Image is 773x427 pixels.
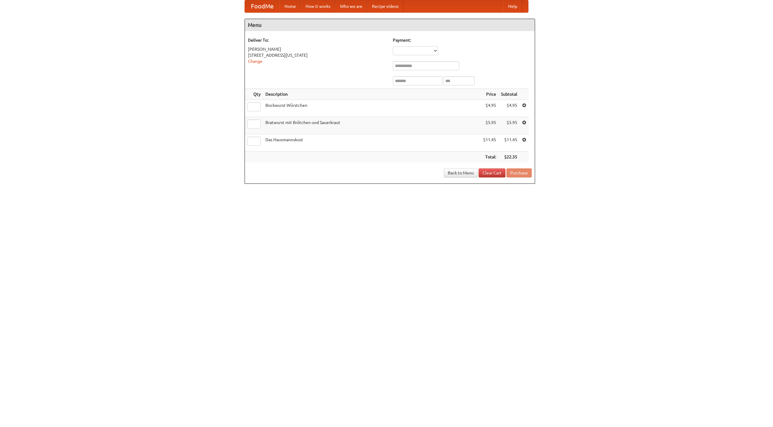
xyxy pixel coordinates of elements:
[263,117,481,134] td: Bratwurst mit Brötchen und Sauerkraut
[248,52,387,58] div: [STREET_ADDRESS][US_STATE]
[479,168,505,177] a: Clear Cart
[481,117,499,134] td: $5.95
[263,89,481,100] th: Description
[301,0,335,12] a: How it works
[499,100,520,117] td: $4.95
[499,117,520,134] td: $5.95
[506,168,532,177] button: Purchase
[263,134,481,151] td: Das Hausmannskost
[499,151,520,163] th: $22.35
[444,168,478,177] a: Back to Menu
[367,0,403,12] a: Recipe videos
[393,37,532,43] h5: Payment:
[499,89,520,100] th: Subtotal
[245,19,535,31] h4: Menu
[248,37,387,43] h5: Deliver To:
[245,0,280,12] a: FoodMe
[335,0,367,12] a: Who we are
[481,89,499,100] th: Price
[248,46,387,52] div: [PERSON_NAME]
[245,89,263,100] th: Qty
[481,151,499,163] th: Total:
[248,59,262,64] a: Change
[499,134,520,151] td: $11.45
[481,134,499,151] td: $11.45
[481,100,499,117] td: $4.95
[503,0,522,12] a: Help
[280,0,301,12] a: Home
[263,100,481,117] td: Bockwurst Würstchen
